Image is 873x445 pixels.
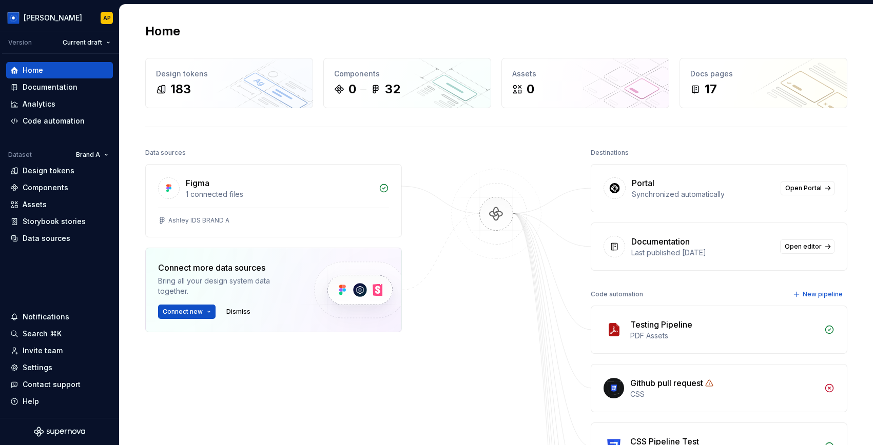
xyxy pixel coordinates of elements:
[145,23,180,39] h2: Home
[785,184,822,192] span: Open Portal
[501,58,669,108] a: Assets0
[6,79,113,95] a: Documentation
[632,177,654,189] div: Portal
[803,290,843,298] span: New pipeline
[631,248,774,258] div: Last published [DATE]
[71,148,113,162] button: Brand A
[222,305,255,319] button: Dismiss
[23,65,43,75] div: Home
[7,12,20,24] img: 049812b6-2877-400d-9dc9-987621144c16.png
[23,379,81,390] div: Contact support
[334,69,480,79] div: Components
[630,389,818,399] div: CSS
[23,362,52,373] div: Settings
[226,308,250,316] span: Dismiss
[630,318,692,331] div: Testing Pipeline
[6,342,113,359] a: Invite team
[6,196,113,213] a: Assets
[34,427,85,437] svg: Supernova Logo
[6,359,113,376] a: Settings
[23,199,47,210] div: Assets
[6,230,113,247] a: Data sources
[158,261,297,274] div: Connect more data sources
[158,276,297,296] div: Bring all your design system data together.
[58,35,115,50] button: Current draft
[23,396,39,407] div: Help
[781,181,835,195] a: Open Portal
[385,81,400,97] div: 32
[23,183,68,193] div: Components
[6,393,113,410] button: Help
[6,62,113,78] a: Home
[156,69,302,79] div: Design tokens
[690,69,837,79] div: Docs pages
[23,346,63,356] div: Invite team
[527,81,534,97] div: 0
[168,216,229,225] div: Ashley IDS BRAND A
[23,312,69,322] div: Notifications
[6,113,113,129] a: Code automation
[6,163,113,179] a: Design tokens
[630,377,703,389] div: Github pull request
[6,309,113,325] button: Notifications
[103,14,111,22] div: AP
[348,81,356,97] div: 0
[145,146,186,160] div: Data sources
[23,233,70,244] div: Data sources
[591,146,629,160] div: Destinations
[76,151,100,159] span: Brand A
[630,331,818,341] div: PDF Assets
[512,69,658,79] div: Assets
[6,376,113,393] button: Contact support
[6,326,113,342] button: Search ⌘K
[186,189,373,199] div: 1 connected files
[8,151,32,159] div: Dataset
[785,242,822,251] span: Open editor
[23,116,85,126] div: Code automation
[23,216,86,227] div: Storybook stories
[23,329,62,339] div: Search ⌘K
[6,96,113,112] a: Analytics
[145,58,313,108] a: Design tokens183
[323,58,491,108] a: Components032
[163,308,203,316] span: Connect new
[591,287,643,301] div: Code automation
[705,81,717,97] div: 17
[23,99,55,109] div: Analytics
[24,13,82,23] div: [PERSON_NAME]
[158,305,216,319] button: Connect new
[2,7,117,29] button: [PERSON_NAME]AP
[631,235,690,248] div: Documentation
[145,164,402,237] a: Figma1 connected filesAshley IDS BRAND A
[680,58,847,108] a: Docs pages17
[6,213,113,230] a: Storybook stories
[6,179,113,196] a: Components
[8,38,32,47] div: Version
[632,189,774,199] div: Synchronized automatically
[23,82,77,92] div: Documentation
[186,177,209,189] div: Figma
[170,81,191,97] div: 183
[780,239,835,254] a: Open editor
[790,287,847,301] button: New pipeline
[63,38,102,47] span: Current draft
[23,166,74,176] div: Design tokens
